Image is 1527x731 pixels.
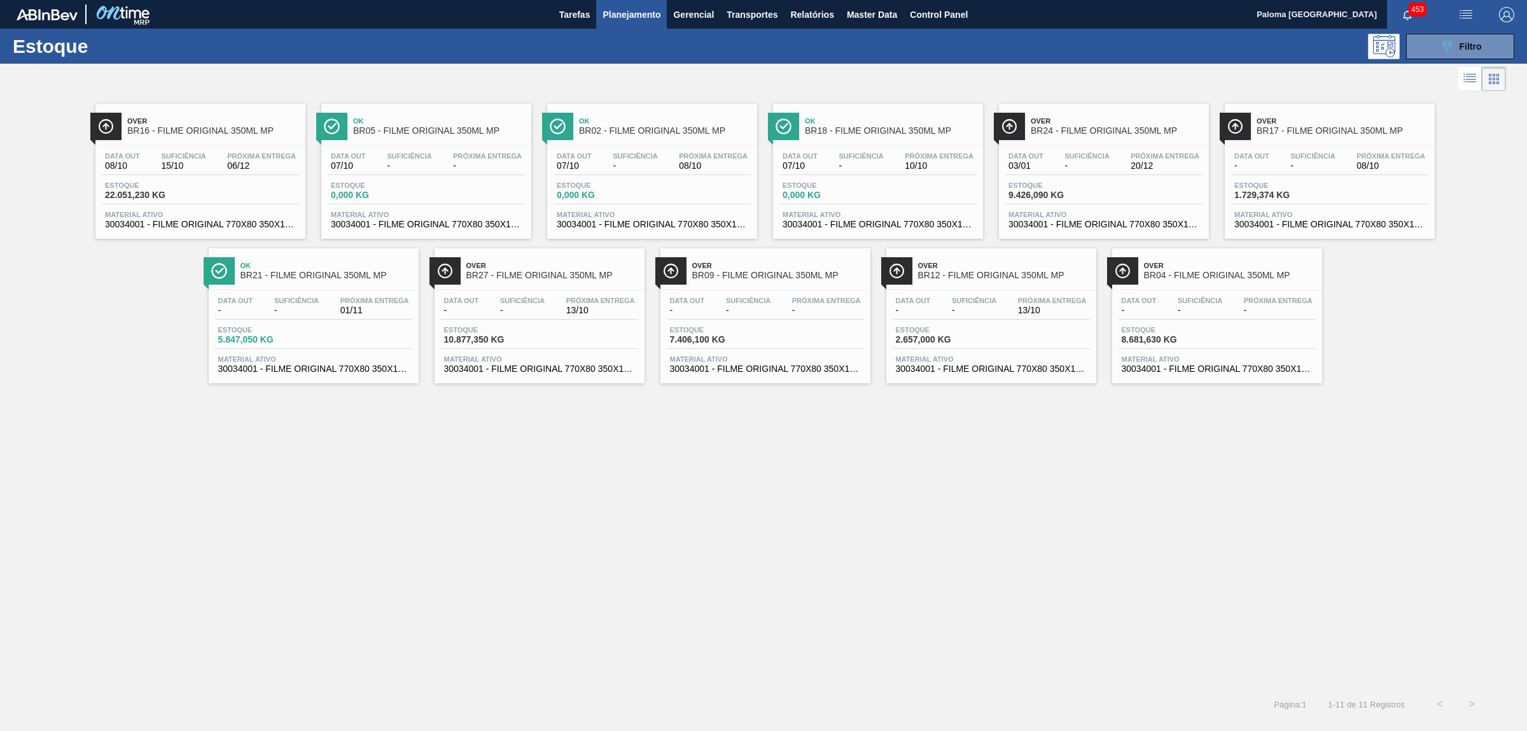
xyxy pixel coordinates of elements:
[1234,220,1425,229] span: 30034001 - FILME ORIGINAL 770X80 350X12 MP
[727,7,777,22] span: Transportes
[579,126,751,136] span: BR02 - FILME ORIGINAL 350ML MP
[557,190,646,200] span: 0,000 KG
[918,271,1090,280] span: BR12 - FILME ORIGINAL 350ML MP
[1144,262,1316,269] span: Over
[1008,190,1098,200] span: 9.426,090 KG
[1409,3,1426,17] span: 453
[86,94,312,239] a: ÍconeOverBR16 - FILME ORIGINAL 350ML MPData out08/10Suficiência15/10Próxima Entrega06/12Estoque22...
[1368,34,1400,59] div: Pogramando: nenhum usuário selecionado
[1215,94,1441,239] a: ÍconeOverBR17 - FILME ORIGINAL 350ML MPData out-Suficiência-Próxima Entrega08/10Estoque1.729,374 ...
[1482,67,1506,91] div: Visão em Cards
[1424,688,1456,720] button: <
[1115,263,1131,279] img: Ícone
[896,335,985,344] span: 2.657,000 KG
[1122,355,1313,363] span: Material ativo
[500,297,545,304] span: Suficiência
[1122,326,1211,334] span: Estoque
[1458,67,1482,91] div: Visão em Lista
[1001,118,1017,134] img: Ícone
[444,326,533,334] span: Estoque
[918,262,1090,269] span: Over
[1257,126,1428,136] span: BR17 - FILME ORIGINAL 350ML MP
[1122,297,1157,304] span: Data out
[1499,7,1514,22] img: Logout
[274,297,319,304] span: Suficiência
[218,306,253,315] span: -
[557,161,592,171] span: 07/10
[538,94,763,239] a: ÍconeOkBR02 - FILME ORIGINAL 350ML MPData out07/10Suficiência-Próxima Entrega08/10Estoque0,000 KG...
[331,181,420,189] span: Estoque
[877,239,1103,383] a: ÍconeOverBR12 - FILME ORIGINAL 350ML MPData out-Suficiência-Próxima Entrega13/10Estoque2.657,000 ...
[952,297,996,304] span: Suficiência
[1008,152,1043,160] span: Data out
[1131,152,1199,160] span: Próxima Entrega
[453,152,522,160] span: Próxima Entrega
[1234,211,1425,218] span: Material ativo
[726,306,770,315] span: -
[1008,220,1199,229] span: 30034001 - FILME ORIGINAL 770X80 350X12 MP
[331,220,522,229] span: 30034001 - FILME ORIGINAL 770X80 350X12 MP
[1064,161,1109,171] span: -
[839,161,883,171] span: -
[559,7,590,22] span: Tarefas
[105,181,194,189] span: Estoque
[1018,306,1087,315] span: 13/10
[98,118,114,134] img: Ícone
[105,211,296,218] span: Material ativo
[387,161,431,171] span: -
[1008,161,1043,171] span: 03/01
[127,117,299,125] span: Over
[13,39,209,53] h1: Estoque
[557,211,748,218] span: Material ativo
[227,161,296,171] span: 06/12
[1356,161,1425,171] span: 08/10
[613,152,657,160] span: Suficiência
[1131,161,1199,171] span: 20/12
[1031,126,1203,136] span: BR24 - FILME ORIGINAL 350ML MP
[1018,297,1087,304] span: Próxima Entrega
[105,152,140,160] span: Data out
[274,306,319,315] span: -
[353,117,525,125] span: Ok
[910,7,968,22] span: Control Panel
[679,161,748,171] span: 08/10
[896,326,985,334] span: Estoque
[1227,118,1243,134] img: Ícone
[566,297,635,304] span: Próxima Entrega
[1458,7,1474,22] img: userActions
[1008,181,1098,189] span: Estoque
[783,152,818,160] span: Data out
[1234,190,1323,200] span: 1.729,374 KG
[218,355,409,363] span: Material ativo
[1326,700,1405,709] span: 1 - 11 de 11 Registros
[989,94,1215,239] a: ÍconeOverBR24 - FILME ORIGINAL 350ML MPData out03/01Suficiência-Próxima Entrega20/12Estoque9.426,...
[340,297,409,304] span: Próxima Entrega
[444,297,479,304] span: Data out
[1008,211,1199,218] span: Material ativo
[670,355,861,363] span: Material ativo
[218,364,409,374] span: 30034001 - FILME ORIGINAL 770X80 350X12 MP
[324,118,340,134] img: Ícone
[670,297,705,304] span: Data out
[896,306,931,315] span: -
[1274,700,1306,709] span: Página : 1
[792,306,861,315] span: -
[692,271,864,280] span: BR09 - FILME ORIGINAL 350ML MP
[1234,152,1269,160] span: Data out
[889,263,905,279] img: Ícone
[331,211,522,218] span: Material ativo
[218,335,307,344] span: 5.847,050 KG
[783,181,872,189] span: Estoque
[1103,239,1328,383] a: ÍconeOverBR04 - FILME ORIGINAL 350ML MPData out-Suficiência-Próxima Entrega-Estoque8.681,630 KGMa...
[663,263,679,279] img: Ícone
[550,118,566,134] img: Ícone
[776,118,791,134] img: Ícone
[651,239,877,383] a: ÍconeOverBR09 - FILME ORIGINAL 350ML MPData out-Suficiência-Próxima Entrega-Estoque7.406,100 KGMa...
[387,152,431,160] span: Suficiência
[444,364,635,374] span: 30034001 - FILME ORIGINAL 770X80 350X12 MP
[670,306,705,315] span: -
[679,152,748,160] span: Próxima Entrega
[783,211,973,218] span: Material ativo
[896,364,1087,374] span: 30034001 - FILME ORIGINAL 770X80 350X12 MP
[425,239,651,383] a: ÍconeOverBR27 - FILME ORIGINAL 350ML MPData out-Suficiência-Próxima Entrega13/10Estoque10.877,350...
